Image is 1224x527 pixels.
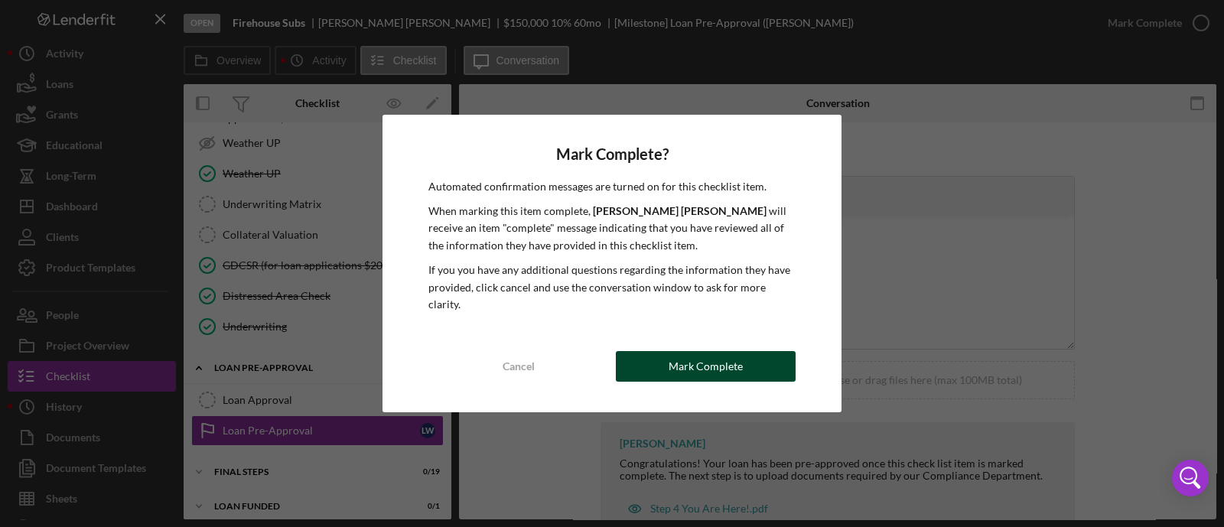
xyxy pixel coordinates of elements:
button: Mark Complete [616,351,796,382]
h4: Mark Complete? [428,145,796,163]
div: Cancel [503,351,535,382]
b: [PERSON_NAME] [PERSON_NAME] [593,204,767,217]
div: Mark Complete [669,351,743,382]
p: Automated confirmation messages are turned on for this checklist item. [428,178,796,195]
p: When marking this item complete, will receive an item "complete" message indicating that you have... [428,203,796,254]
p: If you you have any additional questions regarding the information they have provided, click canc... [428,262,796,313]
div: Open Intercom Messenger [1172,460,1209,496]
button: Cancel [428,351,608,382]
